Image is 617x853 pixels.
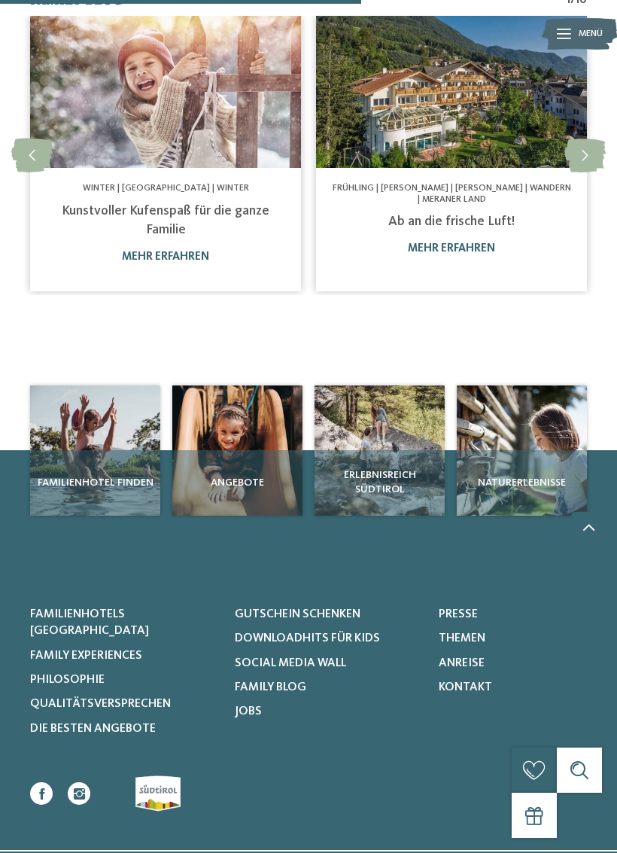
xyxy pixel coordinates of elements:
[457,385,587,516] a: Frohe Ostern! Naturerlebnisse
[315,385,445,516] img: Frohe Ostern!
[83,184,249,193] span: Winter | [GEOGRAPHIC_DATA] | Winter
[235,655,383,672] a: Social Media Wall
[176,476,299,491] span: Angebote
[235,608,360,620] span: Gutschein schenken
[34,476,157,491] span: Familienhotel finden
[388,215,515,228] a: Ab an die frische Luft!
[333,184,571,203] span: Frühling | [PERSON_NAME] | [PERSON_NAME] | Wandern | Meraner Land
[30,723,156,735] span: Die besten Angebote
[172,385,302,516] img: Frohe Ostern!
[439,657,485,669] span: Anreise
[542,15,617,53] img: Familienhotels Südtirol
[318,468,441,498] span: Erlebnisreich Südtirol
[235,606,383,623] a: Gutschein schenken
[30,385,160,516] a: Frohe Ostern! Familienhotel finden
[316,16,587,169] img: Frohe Ostern!
[408,243,495,254] a: mehr erfahren
[30,650,142,662] span: Family Experiences
[30,674,105,686] span: Philosophie
[235,657,346,669] span: Social Media Wall
[235,679,383,696] a: Family Blog
[62,204,269,236] a: Kunstvoller Kufenspaß für die ganze Familie
[30,385,160,516] img: Frohe Ostern!
[460,476,583,491] span: Naturerlebnisse
[30,698,171,710] span: Qualitätsversprechen
[30,696,178,712] a: Qualitätsversprechen
[315,385,445,516] a: Frohe Ostern! Erlebnisreich Südtirol
[30,606,178,640] a: Familienhotels [GEOGRAPHIC_DATA]
[439,632,485,644] span: Themen
[235,681,306,693] span: Family Blog
[439,681,492,693] span: Kontakt
[30,672,178,688] a: Philosophie
[457,385,587,516] img: Frohe Ostern!
[439,655,587,672] a: Anreise
[30,720,178,737] a: Die besten Angebote
[122,251,209,263] a: mehr erfahren
[30,647,178,664] a: Family Experiences
[172,385,302,516] a: Frohe Ostern! Angebote
[439,608,478,620] span: Presse
[579,28,603,41] span: Menü
[235,630,383,647] a: Downloadhits für Kids
[439,606,587,623] a: Presse
[235,632,380,644] span: Downloadhits für Kids
[439,679,587,696] a: Kontakt
[30,608,149,637] span: Familienhotels [GEOGRAPHIC_DATA]
[439,630,587,647] a: Themen
[235,705,262,717] span: Jobs
[235,703,383,720] a: Jobs
[30,16,301,169] img: Frohe Ostern!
